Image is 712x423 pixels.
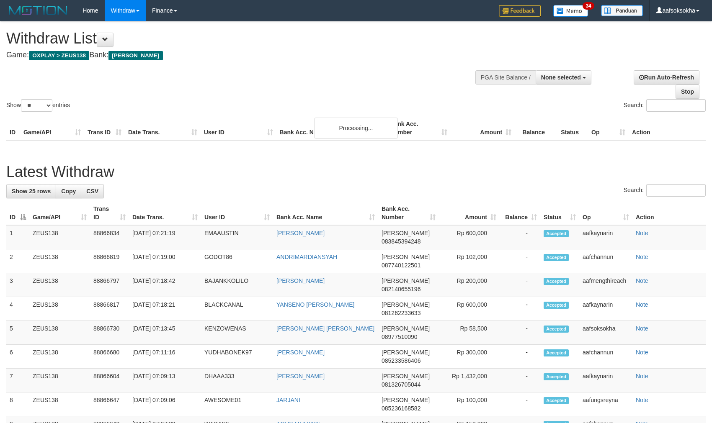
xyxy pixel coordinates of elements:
td: DHAAA333 [201,369,273,392]
td: aafchannun [579,345,632,369]
th: Status: activate to sort column ascending [540,201,579,225]
span: Accepted [544,278,569,285]
label: Search: [624,184,706,197]
img: Feedback.jpg [499,5,541,17]
th: Balance [515,116,557,140]
span: CSV [86,188,98,195]
td: Rp 102,000 [439,249,500,273]
img: MOTION_logo.png [6,4,70,17]
span: Accepted [544,302,569,309]
td: - [500,345,540,369]
th: Action [629,116,706,140]
span: Accepted [544,230,569,237]
label: Search: [624,99,706,112]
th: Status [557,116,588,140]
td: [DATE] 07:19:00 [129,249,201,273]
a: Copy [56,184,81,198]
input: Search: [646,184,706,197]
td: aafkaynarin [579,369,632,392]
a: [PERSON_NAME] [276,230,325,236]
span: Copy 083845394248 to clipboard [382,238,420,245]
th: Bank Acc. Name [276,116,387,140]
td: 88866797 [90,273,129,297]
a: Run Auto-Refresh [634,70,699,85]
span: [PERSON_NAME] [382,277,430,284]
th: Bank Acc. Name: activate to sort column ascending [273,201,378,225]
td: 88866834 [90,225,129,249]
td: ZEUS138 [29,392,90,416]
img: panduan.png [601,5,643,16]
span: [PERSON_NAME] [382,325,430,332]
td: [DATE] 07:18:21 [129,297,201,321]
td: ZEUS138 [29,225,90,249]
span: Accepted [544,349,569,356]
div: Processing... [314,118,398,138]
span: Copy [61,188,76,195]
a: Note [636,277,648,284]
th: Action [632,201,706,225]
td: aafungsreyna [579,392,632,416]
a: Note [636,349,648,356]
td: - [500,273,540,297]
td: BLACKCANAL [201,297,273,321]
th: Date Trans. [125,116,201,140]
td: 4 [6,297,29,321]
td: EMAAUSTIN [201,225,273,249]
a: [PERSON_NAME] [276,373,325,379]
span: None selected [541,74,581,81]
td: 2 [6,249,29,273]
a: Note [636,373,648,379]
input: Search: [646,99,706,112]
label: Show entries [6,99,70,112]
span: Copy 085233586406 to clipboard [382,357,420,364]
td: Rp 300,000 [439,345,500,369]
th: Trans ID [84,116,125,140]
a: Note [636,230,648,236]
a: JARJANI [276,397,300,403]
span: Accepted [544,254,569,261]
td: Rp 600,000 [439,225,500,249]
span: Accepted [544,326,569,333]
td: YUDHABONEK97 [201,345,273,369]
td: - [500,369,540,392]
th: Balance: activate to sort column ascending [500,201,540,225]
span: Accepted [544,397,569,404]
th: Game/API [20,116,84,140]
td: - [500,392,540,416]
h1: Latest Withdraw [6,164,706,180]
a: Show 25 rows [6,184,56,198]
td: - [500,297,540,321]
td: - [500,321,540,345]
img: Button%20Memo.svg [553,5,588,17]
td: [DATE] 07:11:16 [129,345,201,369]
span: OXPLAY > ZEUS138 [29,51,89,60]
td: - [500,249,540,273]
th: Date Trans.: activate to sort column ascending [129,201,201,225]
th: Amount [451,116,515,140]
span: [PERSON_NAME] [382,230,430,236]
td: 8 [6,392,29,416]
span: Accepted [544,373,569,380]
span: [PERSON_NAME] [108,51,163,60]
td: ZEUS138 [29,369,90,392]
td: aafkaynarin [579,297,632,321]
a: [PERSON_NAME] [PERSON_NAME] [276,325,374,332]
td: - [500,225,540,249]
button: None selected [536,70,591,85]
th: Trans ID: activate to sort column ascending [90,201,129,225]
td: 6 [6,345,29,369]
td: aafmengthireach [579,273,632,297]
th: Op [588,116,629,140]
div: PGA Site Balance / [475,70,536,85]
td: aafkaynarin [579,225,632,249]
span: [PERSON_NAME] [382,301,430,308]
select: Showentries [21,99,52,112]
th: Bank Acc. Number [387,116,451,140]
td: aafsoksokha [579,321,632,345]
a: Note [636,325,648,332]
a: Note [636,254,648,260]
th: Amount: activate to sort column ascending [439,201,500,225]
h4: Game: Bank: [6,51,466,59]
td: 3 [6,273,29,297]
a: [PERSON_NAME] [276,349,325,356]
